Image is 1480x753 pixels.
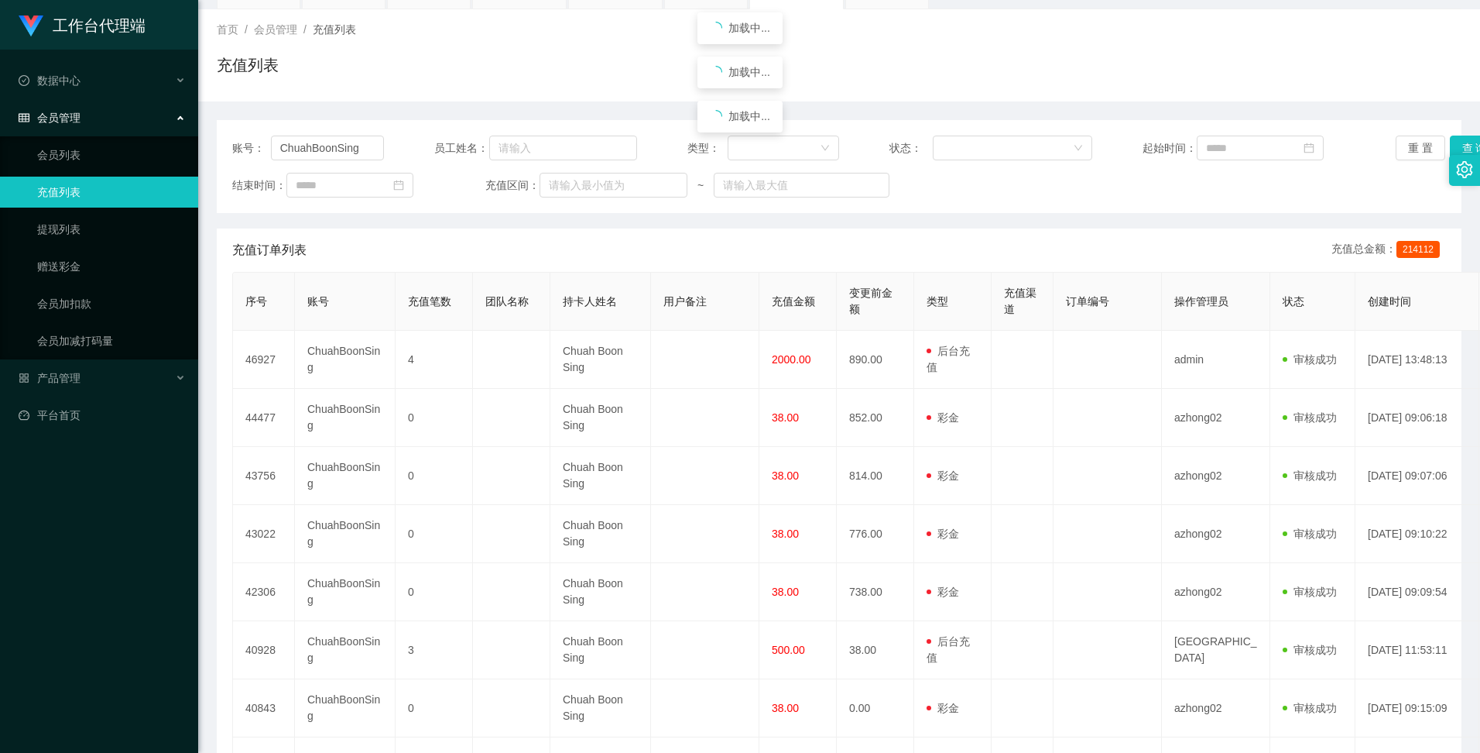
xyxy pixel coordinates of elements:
[19,112,29,123] i: 图标: table
[1355,563,1479,621] td: [DATE] 09:09:54
[772,411,799,424] span: 38.00
[396,331,473,389] td: 4
[1162,505,1270,563] td: azhong02
[728,66,770,78] span: 加载中...
[1355,621,1479,679] td: [DATE] 11:53:11
[710,110,722,122] i: icon: loading
[1355,389,1479,447] td: [DATE] 09:06:18
[927,295,948,308] span: 类型
[1074,143,1083,154] i: 图标: down
[37,139,186,170] a: 会员列表
[927,586,959,598] span: 彩金
[772,586,799,598] span: 38.00
[550,447,651,505] td: Chuah Boon Sing
[37,251,186,282] a: 赠送彩金
[1368,295,1411,308] span: 创建时间
[1143,140,1197,156] span: 起始时间：
[550,331,651,389] td: Chuah Boon Sing
[927,528,959,540] span: 彩金
[1283,586,1337,598] span: 审核成功
[434,140,488,156] span: 员工姓名：
[837,389,914,447] td: 852.00
[295,389,396,447] td: ChuahBoonSing
[1355,505,1479,563] td: [DATE] 09:10:22
[849,287,892,315] span: 变更前金额
[710,66,722,78] i: icon: loading
[837,621,914,679] td: 38.00
[1162,679,1270,738] td: azhong02
[295,621,396,679] td: ChuahBoonSing
[485,295,529,308] span: 团队名称
[714,173,889,198] input: 请输入最大值
[396,621,473,679] td: 3
[563,295,617,308] span: 持卡人姓名
[927,345,970,373] span: 后台充值
[1004,287,1036,315] span: 充值渠道
[821,143,830,154] i: 图标: down
[728,110,770,122] span: 加载中...
[1331,241,1446,260] div: 充值总金额：
[1162,331,1270,389] td: admin
[772,353,811,366] span: 2000.00
[728,22,770,34] span: 加载中...
[307,295,329,308] span: 账号
[550,563,651,621] td: Chuah Boon Sing
[1283,295,1304,308] span: 状态
[254,23,297,36] span: 会员管理
[217,53,279,77] h1: 充值列表
[245,295,267,308] span: 序号
[489,136,637,160] input: 请输入
[233,331,295,389] td: 46927
[1283,411,1337,424] span: 审核成功
[19,74,81,87] span: 数据中心
[1174,295,1228,308] span: 操作管理员
[1396,241,1440,258] span: 214112
[303,23,307,36] span: /
[550,621,651,679] td: Chuah Boon Sing
[295,331,396,389] td: ChuahBoonSing
[1162,447,1270,505] td: azhong02
[19,75,29,86] i: 图标: check-circle-o
[396,679,473,738] td: 0
[19,373,29,383] i: 图标: appstore-o
[1283,644,1337,656] span: 审核成功
[396,505,473,563] td: 0
[927,635,970,664] span: 后台充值
[295,505,396,563] td: ChuahBoonSing
[772,469,799,482] span: 38.00
[1355,679,1479,738] td: [DATE] 09:15:09
[1283,702,1337,714] span: 审核成功
[1283,528,1337,540] span: 审核成功
[232,241,307,260] span: 充值订单列表
[772,295,815,308] span: 充值金额
[837,679,914,738] td: 0.00
[550,679,651,738] td: Chuah Boon Sing
[837,505,914,563] td: 776.00
[271,136,384,160] input: 请输入
[295,563,396,621] td: ChuahBoonSing
[233,505,295,563] td: 43022
[19,372,81,384] span: 产品管理
[927,702,959,714] span: 彩金
[1162,563,1270,621] td: azhong02
[927,469,959,482] span: 彩金
[1355,447,1479,505] td: [DATE] 09:07:06
[313,23,356,36] span: 充值列表
[245,23,248,36] span: /
[37,214,186,245] a: 提现列表
[1355,331,1479,389] td: [DATE] 13:48:13
[217,23,238,36] span: 首页
[396,447,473,505] td: 0
[295,679,396,738] td: ChuahBoonSing
[540,173,687,198] input: 请输入最小值为
[1283,469,1337,482] span: 审核成功
[837,447,914,505] td: 814.00
[1283,353,1337,366] span: 审核成功
[408,295,451,308] span: 充值笔数
[37,325,186,356] a: 会员加减打码量
[396,389,473,447] td: 0
[19,400,186,431] a: 图标: dashboard平台首页
[1066,295,1109,308] span: 订单编号
[53,1,146,50] h1: 工作台代理端
[19,112,81,124] span: 会员管理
